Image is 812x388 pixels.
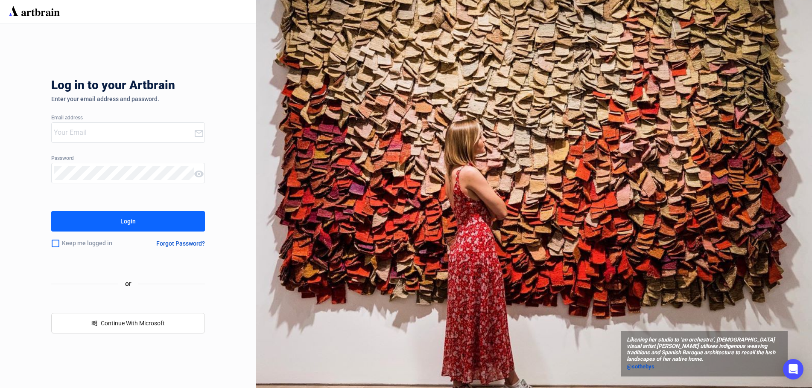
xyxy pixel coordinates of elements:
[627,362,782,371] a: @sothebys
[120,214,136,228] div: Login
[51,313,205,333] button: windowsContinue With Microsoft
[51,115,205,121] div: Email address
[54,126,194,139] input: Your Email
[51,156,205,162] div: Password
[156,240,205,247] div: Forgot Password?
[783,359,803,379] div: Open Intercom Messenger
[627,337,782,362] span: Likening her studio to ‘an orchestra’, [DEMOGRAPHIC_DATA] visual artist [PERSON_NAME] utilises in...
[627,363,654,370] span: @sothebys
[101,320,165,327] span: Continue With Microsoft
[91,320,97,326] span: windows
[118,278,138,289] span: or
[51,211,205,232] button: Login
[51,235,136,252] div: Keep me logged in
[51,78,307,96] div: Log in to your Artbrain
[51,96,205,102] div: Enter your email address and password.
